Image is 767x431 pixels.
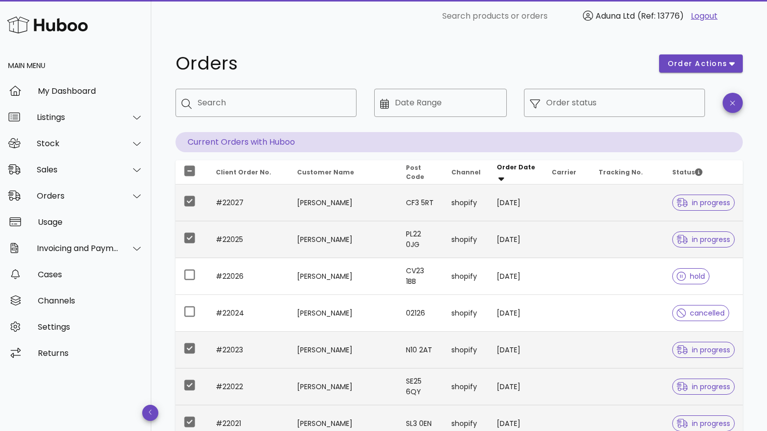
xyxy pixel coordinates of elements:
[208,184,289,221] td: #22027
[7,14,88,36] img: Huboo Logo
[664,160,743,184] th: Status
[289,160,397,184] th: Customer Name
[289,368,397,405] td: [PERSON_NAME]
[38,270,143,279] div: Cases
[489,332,544,368] td: [DATE]
[208,160,289,184] th: Client Order No.
[677,383,730,390] span: in progress
[599,168,643,176] span: Tracking No.
[289,221,397,258] td: [PERSON_NAME]
[398,160,443,184] th: Post Code
[37,243,119,253] div: Invoicing and Payments
[175,54,647,73] h1: Orders
[443,295,489,332] td: shopify
[398,184,443,221] td: CF3 5RT
[489,295,544,332] td: [DATE]
[677,199,730,206] span: in progress
[443,221,489,258] td: shopify
[208,221,289,258] td: #22025
[289,332,397,368] td: [PERSON_NAME]
[398,258,443,295] td: CV23 1BB
[208,368,289,405] td: #22022
[443,160,489,184] th: Channel
[667,58,728,69] span: order actions
[175,132,743,152] p: Current Orders with Huboo
[443,368,489,405] td: shopify
[289,258,397,295] td: [PERSON_NAME]
[38,86,143,96] div: My Dashboard
[637,10,684,22] span: (Ref: 13776)
[691,10,718,22] a: Logout
[443,184,489,221] td: shopify
[544,160,591,184] th: Carrier
[38,348,143,358] div: Returns
[443,258,489,295] td: shopify
[451,168,481,176] span: Channel
[677,236,730,243] span: in progress
[406,163,424,181] span: Post Code
[552,168,576,176] span: Carrier
[37,165,119,174] div: Sales
[489,184,544,221] td: [DATE]
[497,163,535,171] span: Order Date
[38,217,143,227] div: Usage
[208,258,289,295] td: #22026
[208,332,289,368] td: #22023
[289,295,397,332] td: [PERSON_NAME]
[297,168,354,176] span: Customer Name
[38,322,143,332] div: Settings
[289,184,397,221] td: [PERSON_NAME]
[672,168,702,176] span: Status
[489,368,544,405] td: [DATE]
[677,310,725,317] span: cancelled
[208,295,289,332] td: #22024
[398,295,443,332] td: 02126
[677,346,730,353] span: in progress
[659,54,743,73] button: order actions
[489,221,544,258] td: [DATE]
[216,168,271,176] span: Client Order No.
[677,420,730,427] span: in progress
[591,160,664,184] th: Tracking No.
[37,112,119,122] div: Listings
[596,10,635,22] span: Aduna Ltd
[677,273,705,280] span: hold
[37,139,119,148] div: Stock
[37,191,119,201] div: Orders
[398,332,443,368] td: N10 2AT
[398,368,443,405] td: SE25 6QY
[398,221,443,258] td: PL22 0JG
[489,160,544,184] th: Order Date: Sorted descending. Activate to remove sorting.
[443,332,489,368] td: shopify
[38,296,143,305] div: Channels
[489,258,544,295] td: [DATE]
